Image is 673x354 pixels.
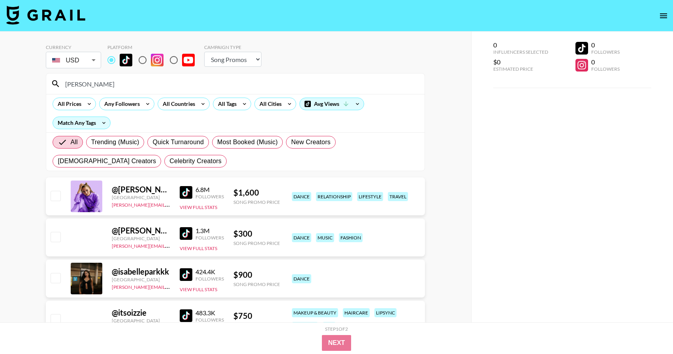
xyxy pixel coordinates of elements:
div: 6.8M [196,186,224,194]
img: TikTok [180,309,192,322]
div: $ 750 [233,311,280,321]
div: [GEOGRAPHIC_DATA] [112,194,170,200]
button: Next [322,335,352,351]
div: All Prices [53,98,83,110]
div: All Tags [213,98,238,110]
div: Followers [196,194,224,200]
div: 483.3K [196,309,224,317]
div: travel [388,192,408,201]
div: @ [PERSON_NAME].lindstrm [112,226,170,235]
div: Followers [196,235,224,241]
img: TikTok [120,54,132,66]
div: Currency [46,44,101,50]
div: $ 900 [233,270,280,280]
div: makeup & beauty [292,308,338,317]
div: Followers [591,49,620,55]
button: open drawer [656,8,671,24]
div: All Cities [255,98,283,110]
img: Instagram [151,54,164,66]
button: View Full Stats [180,204,217,210]
div: music [316,233,334,242]
span: Trending (Music) [91,137,139,147]
div: Song Promo Price [233,199,280,205]
div: Any Followers [100,98,141,110]
div: fashion [339,233,363,242]
a: [PERSON_NAME][EMAIL_ADDRESS][DOMAIN_NAME] [112,200,229,208]
div: $0 [493,58,548,66]
span: Celebrity Creators [169,156,222,166]
div: USD [47,53,100,67]
div: 0 [591,58,620,66]
div: 0 [493,41,548,49]
div: [GEOGRAPHIC_DATA] [112,235,170,241]
span: Most Booked (Music) [217,137,278,147]
div: lipsync [374,308,397,317]
div: Step 1 of 2 [325,326,348,332]
div: Avg Views [300,98,364,110]
img: TikTok [180,227,192,240]
button: View Full Stats [180,245,217,251]
div: relationship [316,192,352,201]
div: Followers [196,276,224,282]
img: TikTok [180,186,192,199]
div: Influencers Selected [493,49,548,55]
div: 1.3M [196,227,224,235]
div: haircare [343,308,370,317]
span: New Creators [291,137,331,147]
div: [GEOGRAPHIC_DATA] [112,318,170,324]
div: @ isabelleparkkk [112,267,170,277]
div: lifestyle [292,322,318,331]
span: Quick Turnaround [152,137,204,147]
div: dance [292,233,311,242]
div: lifestyle [357,192,383,201]
a: [PERSON_NAME][EMAIL_ADDRESS][DOMAIN_NAME] [112,241,229,249]
img: Grail Talent [6,6,85,24]
a: [PERSON_NAME][EMAIL_ADDRESS][DOMAIN_NAME] [112,282,229,290]
span: [DEMOGRAPHIC_DATA] Creators [58,156,156,166]
div: dance [292,192,311,201]
iframe: Drift Widget Chat Controller [634,314,664,345]
div: Match Any Tags [53,117,110,129]
div: [GEOGRAPHIC_DATA] [112,277,170,282]
div: Platform [107,44,201,50]
div: @ [PERSON_NAME].afro [112,185,170,194]
div: $ 300 [233,229,280,239]
div: poc [323,322,336,331]
div: @ itsoizzie [112,308,170,318]
div: Followers [196,317,224,323]
div: 0 [591,41,620,49]
div: All Countries [158,98,197,110]
img: TikTok [180,268,192,281]
div: Followers [591,66,620,72]
button: View Full Stats [180,286,217,292]
div: $ 1,600 [233,188,280,198]
div: Song Promo Price [233,240,280,246]
div: Song Promo Price [233,281,280,287]
input: Search by User Name [60,77,420,90]
div: dance [292,274,311,283]
div: 424.4K [196,268,224,276]
div: Estimated Price [493,66,548,72]
span: All [70,137,77,147]
div: Campaign Type [204,44,261,50]
img: YouTube [182,54,195,66]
